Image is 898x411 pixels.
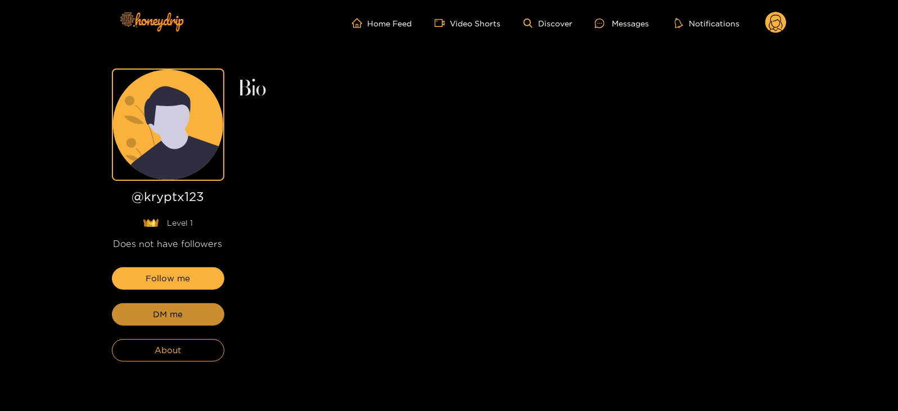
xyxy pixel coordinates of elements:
[352,18,412,28] a: Home Feed
[524,19,572,28] a: Discover
[435,18,501,28] a: Video Shorts
[112,267,224,290] button: Follow me
[168,217,193,229] span: Level 1
[435,18,450,28] span: video-camera
[352,18,368,28] span: home
[112,190,224,208] h1: @ kryptx123
[112,238,224,250] div: Does not have followers
[112,303,224,326] button: DM me
[671,17,743,29] button: Notifications
[155,344,181,357] span: About
[112,339,224,362] button: About
[238,80,787,99] h2: Bio
[595,17,649,30] div: Messages
[146,272,190,285] span: Follow me
[143,218,159,227] img: lavel grade
[153,308,183,321] span: DM me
